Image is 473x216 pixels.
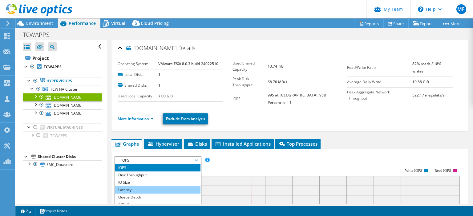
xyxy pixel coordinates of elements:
span: TCWAPPS [50,133,67,138]
span: Graphs [115,141,139,147]
li: Queue Depth [115,194,200,201]
span: Disks [187,141,207,147]
a: Export [408,19,437,28]
label: Shared Disks [118,82,158,88]
span: Top Processes [278,141,317,147]
span: MF [456,4,466,14]
label: IOPS: [232,96,268,102]
div: Shared Cluster Disks [38,153,102,160]
li: CPU Percentage [115,201,200,208]
a: More Information [118,116,154,121]
span: Virtual [111,20,125,26]
label: Average Daily Write [347,79,412,85]
li: Latency [115,186,200,194]
b: 1 [158,72,160,77]
a: 2 [17,207,36,215]
b: 7.00 GiB [158,93,173,99]
span: Environment [26,20,53,26]
h1: TCWAPPS [20,31,59,38]
li: IOPS [115,164,200,171]
span: Hypervisor [147,141,179,147]
b: 19.88 GiB [412,79,429,84]
li: Disk Throughput [115,171,200,179]
label: Used Local Capacity [118,93,158,99]
a: [DOMAIN_NAME] [23,101,102,109]
svg: \n [418,6,423,12]
a: Exclude From Analysis [163,113,208,124]
span: Installed Applications [215,141,271,147]
li: IO Size [115,179,200,186]
a: EMC_Datastore [23,160,102,168]
text: Read IOPS [435,168,451,173]
b: VMware ESXi 8.0.3 build-24022510 [158,61,218,66]
a: Project [23,53,102,63]
label: Operating System [118,61,158,67]
b: TCWAPPS [44,64,62,69]
b: 13.74 TiB [268,64,284,69]
label: Read/Write Ratio [347,65,412,71]
label: Peak Aggregate Network Throughput [347,89,412,101]
b: 68.70 MB/s [268,79,287,84]
b: 522.17 megabits/s [412,92,445,98]
span: Cloud Pricing [141,20,169,26]
b: 82% reads / 18% writes [412,61,441,74]
label: Used Shared Capacity [232,60,268,73]
label: Local Disks [118,72,158,78]
a: TCW HA Cluster [23,85,102,93]
a: Project Notes [35,207,71,215]
span: TCW HA Cluster [50,87,78,92]
a: TCWAPPS [23,132,102,139]
span: IOPS [118,157,197,164]
text: Write IOPS [405,168,422,173]
b: 995 at [GEOGRAPHIC_DATA], 95th Percentile = 1 [268,92,328,105]
a: TCWAPPS [23,63,102,71]
a: Virtual Machines [23,124,102,132]
a: Reports [354,19,384,28]
a: [DOMAIN_NAME] [23,109,102,117]
a: Hypervisors [23,77,102,85]
span: [DOMAIN_NAME] [126,45,177,51]
a: [DOMAIN_NAME] [23,93,102,101]
label: Peak Disk Throughput [232,76,268,88]
span: Details [178,44,195,52]
b: 1 [158,83,160,88]
a: More [437,19,465,28]
span: Performance [69,20,96,26]
a: Share [383,19,409,28]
